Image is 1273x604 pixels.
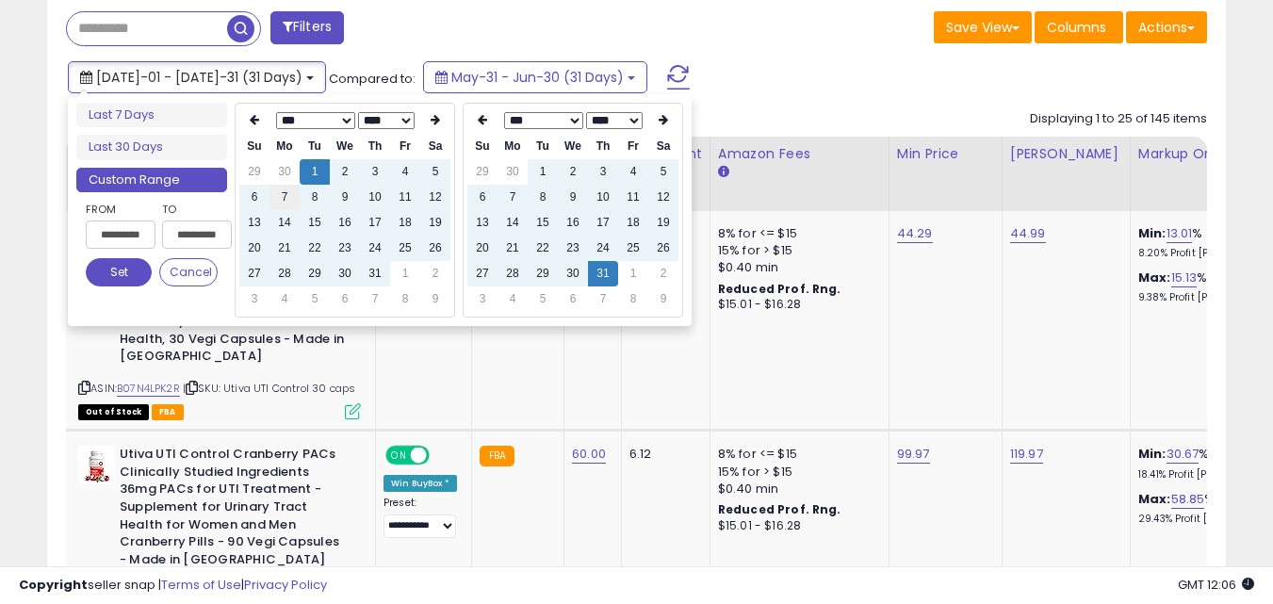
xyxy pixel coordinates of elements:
[300,286,330,312] td: 5
[1171,269,1198,287] a: 15.13
[390,261,420,286] td: 1
[300,210,330,236] td: 15
[96,68,302,87] span: [DATE]-01 - [DATE]-31 (31 Days)
[588,210,618,236] td: 17
[588,159,618,185] td: 3
[390,210,420,236] td: 18
[360,210,390,236] td: 17
[360,261,390,286] td: 31
[897,144,994,164] div: Min Price
[648,236,678,261] td: 26
[360,236,390,261] td: 24
[300,159,330,185] td: 1
[390,185,420,210] td: 11
[648,134,678,159] th: Sa
[269,185,300,210] td: 7
[86,258,152,286] button: Set
[648,185,678,210] td: 12
[330,236,360,261] td: 23
[588,185,618,210] td: 10
[629,144,702,184] div: Fulfillment Cost
[360,134,390,159] th: Th
[588,261,618,286] td: 31
[467,261,498,286] td: 27
[558,236,588,261] td: 23
[558,286,588,312] td: 6
[360,159,390,185] td: 3
[120,446,349,573] b: Utiva UTI Control Cranberry PACs Clinically Studied Ingredients 36mg PACs for UTI Treatment - Sup...
[423,61,647,93] button: May-31 - Jun-30 (31 Days)
[76,135,227,160] li: Last 30 Days
[239,261,269,286] td: 27
[76,168,227,193] li: Custom Range
[897,224,933,243] a: 44.29
[330,286,360,312] td: 6
[648,261,678,286] td: 2
[239,134,269,159] th: Su
[1167,224,1193,243] a: 13.01
[162,200,218,219] label: To
[718,446,874,463] div: 8% for <= $15
[420,210,450,236] td: 19
[269,286,300,312] td: 4
[159,258,218,286] button: Cancel
[718,481,874,498] div: $0.40 min
[467,210,498,236] td: 13
[1138,445,1167,463] b: Min:
[420,236,450,261] td: 26
[269,236,300,261] td: 21
[528,210,558,236] td: 15
[1167,445,1200,464] a: 30.67
[498,210,528,236] td: 14
[1047,18,1106,37] span: Columns
[528,159,558,185] td: 1
[384,497,457,539] div: Preset:
[558,134,588,159] th: We
[588,286,618,312] td: 7
[390,286,420,312] td: 8
[648,159,678,185] td: 5
[718,281,841,297] b: Reduced Prof. Rng.
[390,236,420,261] td: 25
[718,259,874,276] div: $0.40 min
[528,185,558,210] td: 8
[390,159,420,185] td: 4
[1171,490,1205,509] a: 58.85
[498,134,528,159] th: Mo
[269,159,300,185] td: 30
[451,68,624,87] span: May-31 - Jun-30 (31 Days)
[86,200,152,219] label: From
[239,236,269,261] td: 20
[330,210,360,236] td: 16
[420,185,450,210] td: 12
[329,70,416,88] span: Compared to:
[558,210,588,236] td: 16
[897,445,930,464] a: 99.97
[648,286,678,312] td: 9
[1030,110,1207,128] div: Displaying 1 to 25 of 145 items
[528,236,558,261] td: 22
[528,134,558,159] th: Tu
[183,381,355,396] span: | SKU: Utiva UTI Control 30 caps
[618,236,648,261] td: 25
[558,159,588,185] td: 2
[76,103,227,128] li: Last 7 Days
[117,381,180,397] a: B07N4LPK2R
[1010,224,1046,243] a: 44.99
[618,210,648,236] td: 18
[300,185,330,210] td: 8
[467,134,498,159] th: Su
[934,11,1032,43] button: Save View
[618,185,648,210] td: 11
[360,286,390,312] td: 7
[1138,490,1171,508] b: Max:
[330,185,360,210] td: 9
[239,210,269,236] td: 13
[718,297,874,313] div: $15.01 - $16.28
[330,159,360,185] td: 2
[498,261,528,286] td: 28
[68,61,326,93] button: [DATE]-01 - [DATE]-31 (31 Days)
[270,11,344,44] button: Filters
[78,404,149,420] span: All listings that are currently out of stock and unavailable for purchase on Amazon
[427,448,457,464] span: OFF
